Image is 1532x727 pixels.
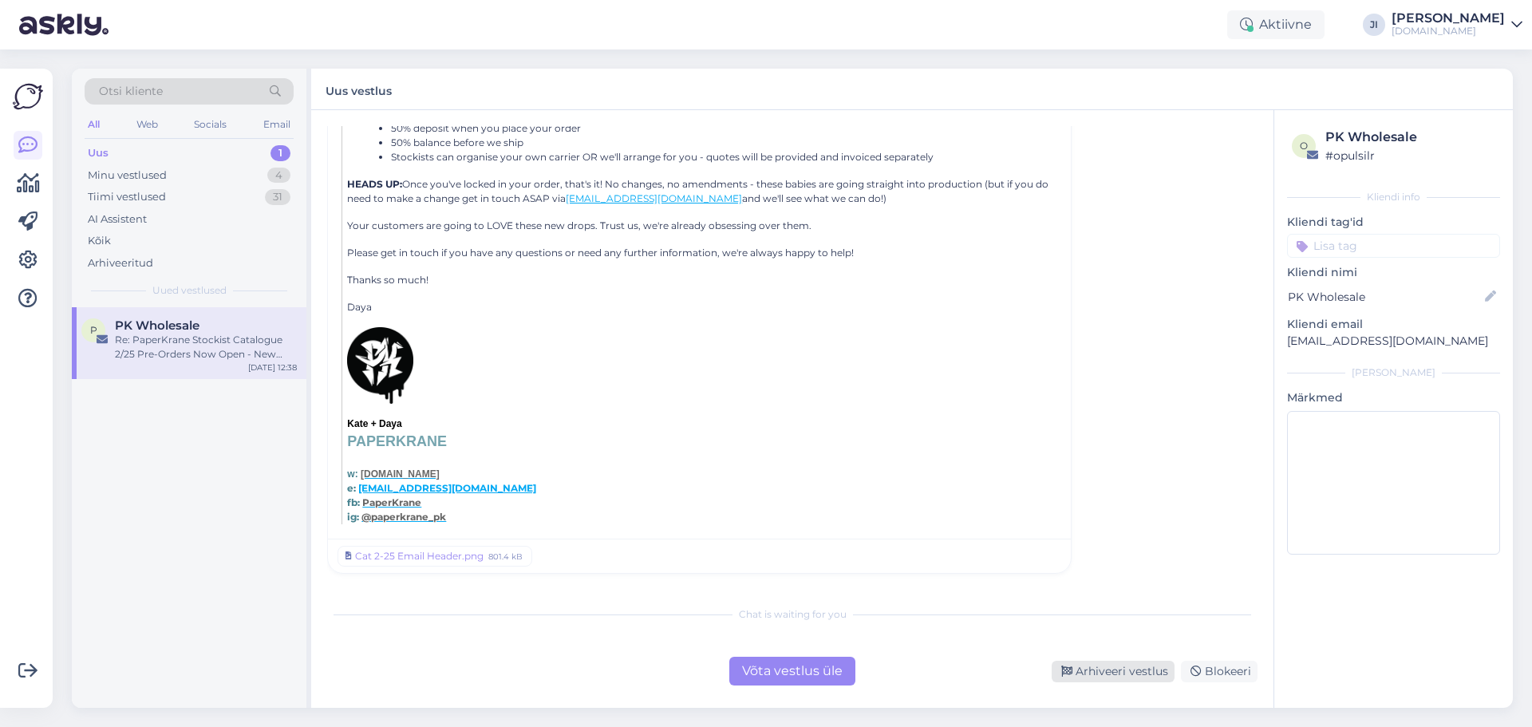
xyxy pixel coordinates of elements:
[88,145,109,161] div: Uus
[1287,333,1500,350] p: [EMAIL_ADDRESS][DOMAIN_NAME]
[1392,12,1505,25] div: [PERSON_NAME]
[347,468,357,480] font: w:
[358,482,536,494] a: [EMAIL_ADDRESS][DOMAIN_NAME]
[99,83,163,100] span: Otsi kliente
[347,418,401,429] font: Kate + Daya
[327,607,1258,622] div: Chat is waiting for you
[1288,288,1482,306] input: Lisa nimi
[362,496,421,508] a: PaperKrane
[1300,140,1308,152] span: o
[115,333,297,362] div: Re: PaperKrane Stockist Catalogue 2/25 Pre-Orders Now Open - New Designs & Our Signature Style!
[347,433,447,449] font: PAPERKRANE
[1392,12,1522,38] a: [PERSON_NAME][DOMAIN_NAME]
[90,324,97,336] span: P
[88,255,153,271] div: Arhiveeritud
[347,219,1060,233] p: Your customers are going to LOVE these new drops. Trust us, we're already obsessing over them.
[88,233,111,249] div: Kõik
[88,211,147,227] div: AI Assistent
[265,189,290,205] div: 31
[326,78,392,100] label: Uus vestlus
[1325,128,1495,147] div: PK Wholesale
[1392,25,1505,38] div: [DOMAIN_NAME]
[270,145,290,161] div: 1
[361,468,440,480] a: [DOMAIN_NAME]
[566,192,742,204] a: [EMAIL_ADDRESS][DOMAIN_NAME]
[1227,10,1325,39] div: Aktiivne
[88,189,166,205] div: Tiimi vestlused
[391,121,1060,136] li: 50% deposit when you place your order
[347,246,1060,260] p: Please get in touch if you have any questions or need any further information, we're always happy...
[115,318,199,333] span: PK Wholesale
[88,168,167,184] div: Minu vestlused
[248,362,297,373] div: [DATE] 12:38
[355,549,484,563] div: Cat 2-25 Email Header.png
[1287,214,1500,231] p: Kliendi tag'id
[152,283,227,298] span: Uued vestlused
[347,511,359,523] font: ig:
[1287,389,1500,406] p: Märkmed
[347,327,413,404] img: AIorK4xi6rSspk-vWdPRT3_ePjJdByBqcLfNx2MWrOyvAUE007u1SHuvkR1FauIEAIY6q1VNaXHLczQ
[1287,190,1500,204] div: Kliendi info
[487,549,524,563] div: 801.4 kB
[391,150,1060,164] li: Stockists can organise your own carrier OR we'll arrange for you - quotes will be provided and in...
[347,177,1060,206] p: Once you've locked in your order, that's it! No changes, no amendments - these babies are going s...
[1181,661,1258,682] div: Blokeeri
[1287,234,1500,258] input: Lisa tag
[1287,316,1500,333] p: Kliendi email
[13,81,43,112] img: Askly Logo
[347,273,1060,287] p: Thanks so much!
[347,482,356,494] font: e:
[1363,14,1385,36] div: JI
[729,657,855,686] div: Võta vestlus üle
[361,511,446,523] a: @paperkrane_pk
[391,136,1060,150] li: 50% balance before we ship
[85,114,103,135] div: All
[1052,661,1175,682] div: Arhiveeri vestlus
[1287,365,1500,380] div: [PERSON_NAME]
[347,300,1060,314] p: Daya
[347,178,402,190] strong: HEADS UP:
[260,114,294,135] div: Email
[347,496,360,508] font: fb:
[267,168,290,184] div: 4
[1287,264,1500,281] p: Kliendi nimi
[1325,147,1495,164] div: # opulsilr
[191,114,230,135] div: Socials
[133,114,161,135] div: Web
